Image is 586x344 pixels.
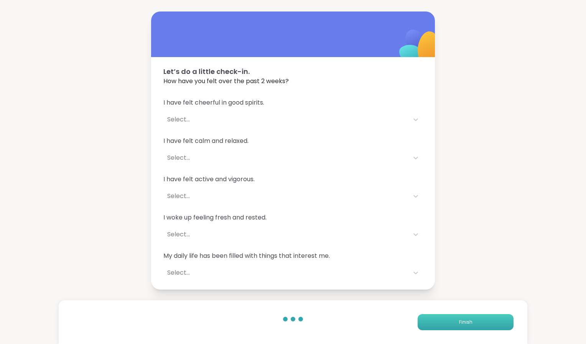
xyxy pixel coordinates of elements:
span: I have felt active and vigorous. [163,175,423,184]
span: I have felt cheerful in good spirits. [163,98,423,107]
span: I woke up feeling fresh and rested. [163,213,423,222]
div: Select... [167,230,405,239]
div: Select... [167,192,405,201]
div: Select... [167,153,405,162]
span: My daily life has been filled with things that interest me. [163,251,423,260]
div: Select... [167,115,405,124]
span: Let’s do a little check-in. [163,66,423,77]
span: How have you felt over the past 2 weeks? [163,77,423,86]
div: Select... [167,268,405,277]
img: ShareWell Logomark [381,10,458,86]
span: Finish [459,319,472,326]
button: Finish [418,314,514,330]
span: I have felt calm and relaxed. [163,136,423,146]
